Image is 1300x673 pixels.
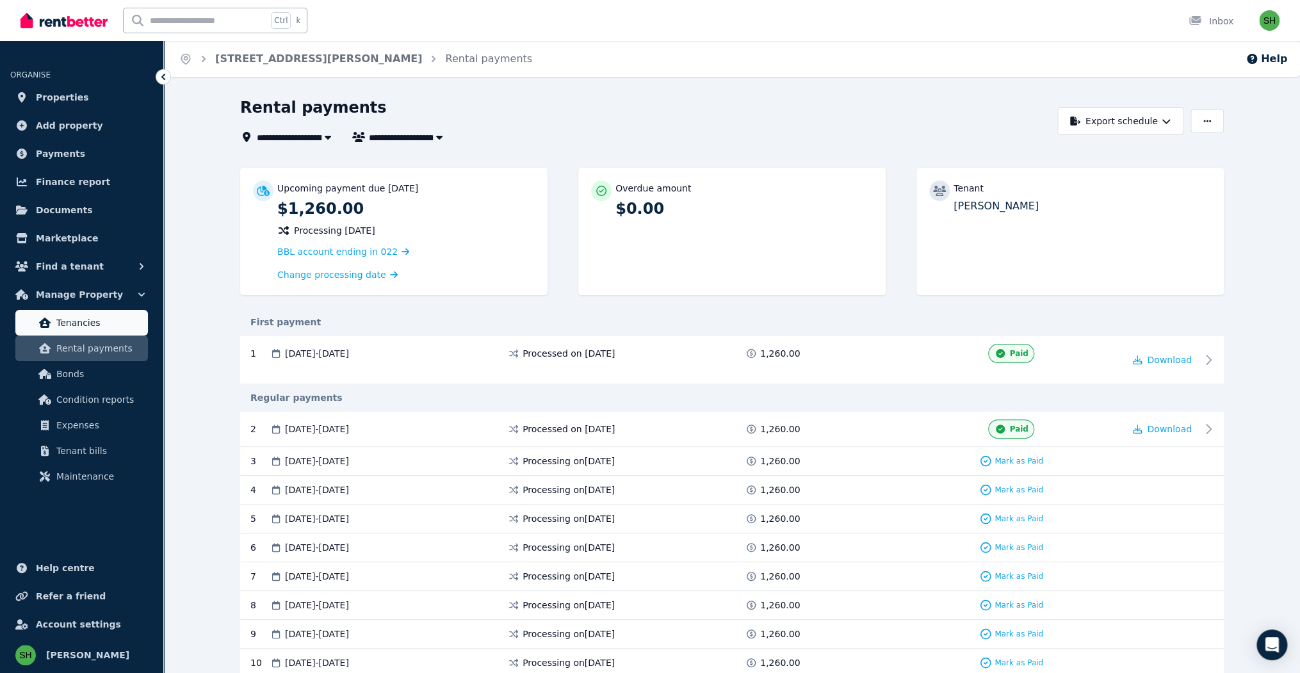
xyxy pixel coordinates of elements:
[1256,629,1287,660] div: Open Intercom Messenger
[277,182,418,195] p: Upcoming payment due [DATE]
[1133,353,1192,366] button: Download
[56,443,143,458] span: Tenant bills
[523,423,615,435] span: Processed on [DATE]
[240,316,1224,328] div: First payment
[294,224,375,237] span: Processing [DATE]
[760,512,800,525] span: 1,260.00
[615,199,873,219] p: $0.00
[523,656,615,669] span: Processing on [DATE]
[523,599,615,612] span: Processing on [DATE]
[760,599,800,612] span: 1,260.00
[523,347,615,360] span: Processed on [DATE]
[250,628,270,640] div: 9
[445,53,532,65] a: Rental payments
[1147,424,1192,434] span: Download
[250,541,270,554] div: 6
[250,455,270,467] div: 3
[10,555,153,581] a: Help centre
[995,629,1043,639] span: Mark as Paid
[10,282,153,307] button: Manage Property
[1189,15,1233,28] div: Inbox
[285,347,349,360] span: [DATE] - [DATE]
[15,361,148,387] a: Bonds
[20,11,108,30] img: RentBetter
[250,347,270,360] div: 1
[285,656,349,669] span: [DATE] - [DATE]
[36,118,103,133] span: Add property
[240,97,387,118] h1: Rental payments
[523,570,615,583] span: Processing on [DATE]
[1259,10,1280,31] img: Sunil Hooda
[1147,355,1192,365] span: Download
[36,174,110,190] span: Finance report
[285,455,349,467] span: [DATE] - [DATE]
[285,570,349,583] span: [DATE] - [DATE]
[10,169,153,195] a: Finance report
[10,197,153,223] a: Documents
[277,268,398,281] a: Change processing date
[56,418,143,433] span: Expenses
[760,628,800,640] span: 1,260.00
[995,456,1043,466] span: Mark as Paid
[10,583,153,609] a: Refer a friend
[995,485,1043,495] span: Mark as Paid
[760,455,800,467] span: 1,260.00
[56,315,143,330] span: Tenancies
[285,512,349,525] span: [DATE] - [DATE]
[10,225,153,251] a: Marketplace
[995,600,1043,610] span: Mark as Paid
[1009,348,1028,359] span: Paid
[250,656,270,669] div: 10
[36,202,93,218] span: Documents
[164,41,548,77] nav: Breadcrumb
[36,287,123,302] span: Manage Property
[995,658,1043,668] span: Mark as Paid
[285,541,349,554] span: [DATE] - [DATE]
[15,336,148,361] a: Rental payments
[250,419,270,439] div: 2
[1133,423,1192,435] button: Download
[1009,424,1028,434] span: Paid
[56,469,143,484] span: Maintenance
[10,113,153,138] a: Add property
[250,483,270,496] div: 4
[10,612,153,637] a: Account settings
[523,512,615,525] span: Processing on [DATE]
[36,231,98,246] span: Marketplace
[523,483,615,496] span: Processing on [DATE]
[995,571,1043,581] span: Mark as Paid
[760,656,800,669] span: 1,260.00
[36,259,104,274] span: Find a tenant
[56,341,143,356] span: Rental payments
[760,541,800,554] span: 1,260.00
[10,70,51,79] span: ORGANISE
[15,438,148,464] a: Tenant bills
[954,199,1211,214] p: [PERSON_NAME]
[46,647,129,663] span: [PERSON_NAME]
[15,310,148,336] a: Tenancies
[995,514,1043,524] span: Mark as Paid
[271,12,291,29] span: Ctrl
[1246,51,1287,67] button: Help
[10,85,153,110] a: Properties
[56,366,143,382] span: Bonds
[995,542,1043,553] span: Mark as Paid
[15,412,148,438] a: Expenses
[296,15,300,26] span: k
[15,387,148,412] a: Condition reports
[285,483,349,496] span: [DATE] - [DATE]
[36,90,89,105] span: Properties
[615,182,691,195] p: Overdue amount
[250,599,270,612] div: 8
[277,247,398,257] span: BBL account ending in 022
[285,599,349,612] span: [DATE] - [DATE]
[760,347,800,360] span: 1,260.00
[36,617,121,632] span: Account settings
[760,423,800,435] span: 1,260.00
[36,588,106,604] span: Refer a friend
[56,392,143,407] span: Condition reports
[760,483,800,496] span: 1,260.00
[10,141,153,166] a: Payments
[285,423,349,435] span: [DATE] - [DATE]
[1057,107,1183,135] button: Export schedule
